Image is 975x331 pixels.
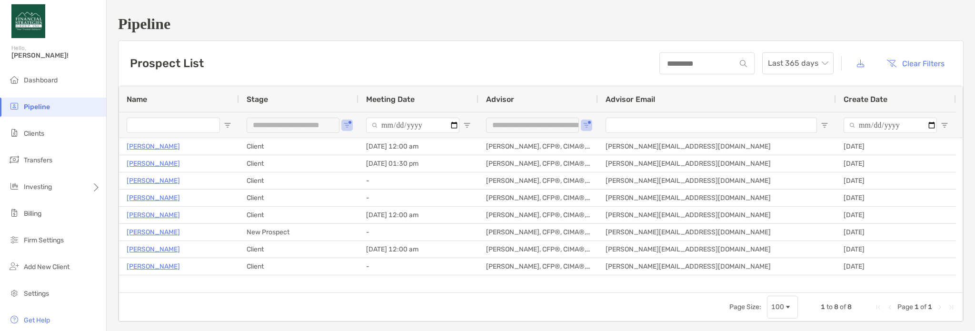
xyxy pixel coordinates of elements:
button: Open Filter Menu [224,121,231,129]
div: [PERSON_NAME][EMAIL_ADDRESS][DOMAIN_NAME] [598,241,836,258]
span: of [920,303,926,311]
div: Client [239,172,358,189]
span: Create Date [844,95,887,104]
div: [DATE] 12:00 am [358,138,478,155]
a: [PERSON_NAME] [127,226,180,238]
div: Client [239,138,358,155]
span: 1 [928,303,932,311]
input: Meeting Date Filter Input [366,118,459,133]
span: Settings [24,290,49,298]
div: Client [239,241,358,258]
div: [DATE] [836,172,956,189]
div: [PERSON_NAME][EMAIL_ADDRESS][DOMAIN_NAME] [598,172,836,189]
div: - [358,172,478,189]
span: Get Help [24,316,50,324]
input: Create Date Filter Input [844,118,937,133]
div: Client [239,207,358,223]
div: Last Page [947,303,955,311]
div: Client [239,155,358,172]
span: Stage [247,95,268,104]
span: Name [127,95,147,104]
img: input icon [740,60,747,67]
button: Clear Filters [879,53,952,74]
img: clients icon [9,127,20,139]
div: Client [239,190,358,206]
span: Last 365 days [768,53,828,74]
span: Transfers [24,156,52,164]
div: - [358,190,478,206]
div: [PERSON_NAME], CFP®, CIMA®, ChFC®, CAP®, MSFS [478,258,598,275]
img: billing icon [9,207,20,219]
span: Add New Client [24,263,70,271]
p: [PERSON_NAME] [127,158,180,170]
span: Dashboard [24,76,58,84]
img: dashboard icon [9,74,20,85]
div: [DATE] [836,155,956,172]
h3: Prospect List [130,57,204,70]
div: [PERSON_NAME], CFP®, CIMA®, ChFC®, CAP®, MSFS [478,224,598,241]
span: Investing [24,183,52,191]
a: [PERSON_NAME] [127,209,180,221]
img: investing icon [9,181,20,192]
button: Open Filter Menu [463,121,471,129]
div: [PERSON_NAME], CFP®, CIMA®, ChFC®, CAP®, MSFS [478,155,598,172]
span: 8 [847,303,852,311]
button: Open Filter Menu [343,121,351,129]
div: [PERSON_NAME][EMAIL_ADDRESS][DOMAIN_NAME] [598,190,836,206]
span: Advisor Email [606,95,655,104]
h1: Pipeline [118,15,964,33]
div: [DATE] [836,241,956,258]
div: [PERSON_NAME], CFP®, CIMA®, ChFC®, CAP®, MSFS [478,190,598,206]
img: pipeline icon [9,100,20,112]
a: [PERSON_NAME] [127,140,180,152]
img: get-help icon [9,314,20,325]
span: 1 [915,303,919,311]
a: [PERSON_NAME] [127,243,180,255]
div: First Page [875,303,882,311]
span: Billing [24,210,41,218]
div: [PERSON_NAME][EMAIL_ADDRESS][DOMAIN_NAME] [598,207,836,223]
button: Open Filter Menu [941,121,948,129]
span: to [826,303,833,311]
span: Page [897,303,913,311]
span: Clients [24,130,44,138]
div: - [358,258,478,275]
div: [PERSON_NAME], CFP®, CIMA®, ChFC®, CAP®, MSFS [478,138,598,155]
div: Client [239,258,358,275]
a: [PERSON_NAME] [127,192,180,204]
div: 100 [771,303,784,311]
div: [DATE] 01:30 pm [358,155,478,172]
div: [DATE] [836,207,956,223]
span: Firm Settings [24,236,64,244]
input: Advisor Email Filter Input [606,118,817,133]
a: [PERSON_NAME] [127,261,180,272]
span: Pipeline [24,103,50,111]
div: [PERSON_NAME][EMAIL_ADDRESS][DOMAIN_NAME] [598,258,836,275]
div: [DATE] 12:00 am [358,241,478,258]
div: [PERSON_NAME][EMAIL_ADDRESS][DOMAIN_NAME] [598,155,836,172]
div: [DATE] [836,138,956,155]
span: Advisor [486,95,514,104]
span: 8 [834,303,838,311]
a: [PERSON_NAME] [127,175,180,187]
div: [DATE] [836,224,956,241]
input: Name Filter Input [127,118,220,133]
img: settings icon [9,287,20,299]
div: [PERSON_NAME], CFP®, CIMA®, ChFC®, CAP®, MSFS [478,241,598,258]
button: Open Filter Menu [821,121,828,129]
div: Next Page [936,303,944,311]
div: [PERSON_NAME], CFP®, CIMA®, ChFC®, CAP®, MSFS [478,172,598,189]
div: [DATE] [836,190,956,206]
div: Previous Page [886,303,894,311]
span: Meeting Date [366,95,415,104]
img: Zoe Logo [11,4,45,38]
button: Open Filter Menu [583,121,590,129]
div: [DATE] 12:00 am [358,207,478,223]
span: 1 [821,303,825,311]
